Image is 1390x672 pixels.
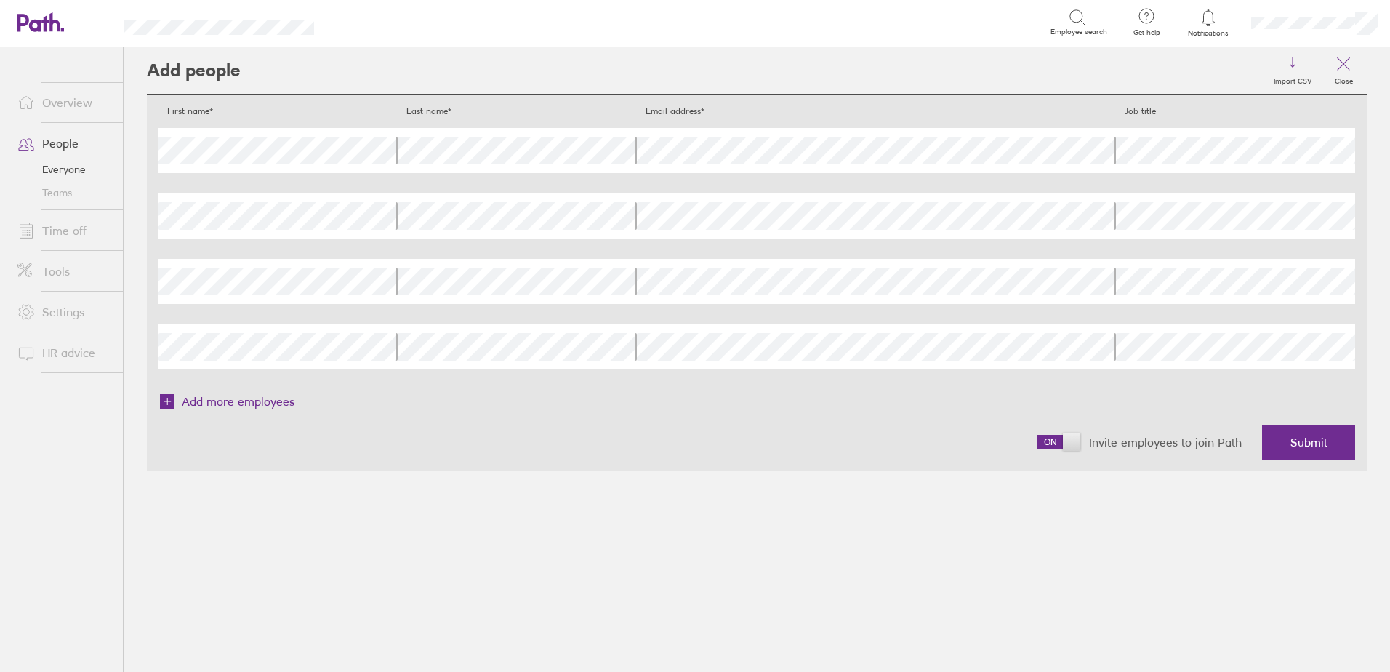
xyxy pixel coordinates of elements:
a: People [6,129,123,158]
span: Notifications [1185,29,1232,38]
a: Import CSV [1265,47,1320,94]
a: Tools [6,257,123,286]
h2: Add people [147,47,241,94]
label: Import CSV [1265,73,1320,86]
span: Submit [1290,436,1327,449]
h4: First name* [158,106,398,116]
label: Invite employees to join Path [1080,428,1250,457]
a: Close [1320,47,1367,94]
a: Teams [6,181,123,204]
h4: Email address* [637,106,1115,116]
a: Settings [6,297,123,327]
label: Close [1326,73,1362,86]
a: Everyone [6,158,123,181]
button: Submit [1262,425,1355,460]
a: Time off [6,216,123,245]
h4: Last name* [398,106,637,116]
a: Overview [6,88,123,117]
div: Search [353,15,390,28]
span: Add more employees [182,390,294,413]
a: HR advice [6,338,123,367]
a: Notifications [1185,7,1232,38]
h4: Job title [1116,106,1355,116]
span: Get help [1123,28,1170,37]
span: Employee search [1050,28,1107,36]
button: Add more employees [158,390,294,413]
